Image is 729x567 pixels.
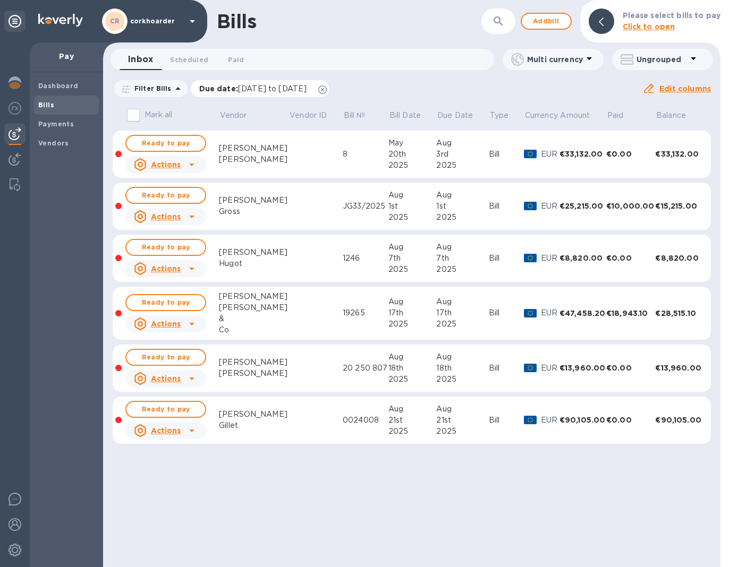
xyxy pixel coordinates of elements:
div: €47,458.20 [560,308,606,319]
div: [PERSON_NAME] [219,247,289,258]
div: Aug [388,190,436,201]
div: 1st [388,201,436,212]
div: 2025 [436,426,488,437]
div: 2025 [388,374,436,385]
span: Paid [228,54,244,65]
p: EUR [541,253,560,264]
p: EUR [541,363,560,374]
div: 18th [388,363,436,374]
div: [PERSON_NAME] [219,143,289,154]
div: €90,105.00 [655,415,702,425]
div: €0.00 [606,363,655,373]
div: Bill [489,307,524,319]
div: €8,820.00 [655,253,702,263]
div: 20th [388,149,436,160]
span: Bill Date [389,110,435,121]
b: CR [110,17,120,25]
button: Ready to pay [125,294,206,311]
div: 2025 [388,319,436,330]
div: Hugot [219,258,289,269]
div: Bill [489,149,524,160]
span: Bill № [344,110,379,121]
div: €33,132.00 [655,149,702,159]
div: €0.00 [606,415,655,425]
div: Aug [436,190,488,201]
b: Please select bills to pay [623,11,720,20]
p: Ungrouped [637,54,687,65]
div: Bill [489,201,524,212]
p: Filter Bills [130,84,172,93]
b: Vendors [38,139,69,147]
span: Type [490,110,523,121]
span: Ready to pay [135,241,197,254]
div: 19265 [343,307,388,319]
div: €10,000.00 [606,201,655,211]
p: Balance [656,110,686,121]
div: [PERSON_NAME] [219,409,289,420]
p: EUR [541,415,560,426]
div: Unpin categories [4,11,26,32]
u: Actions [151,212,181,221]
div: €90,105.00 [560,415,606,425]
div: 21st [436,415,488,426]
div: Aug [388,296,436,307]
p: EUR [541,149,560,160]
div: €33,132.00 [560,149,606,159]
p: Vendor [220,110,247,121]
div: [PERSON_NAME] [219,302,289,313]
div: 8 [343,149,388,160]
div: [PERSON_NAME] [219,368,289,379]
div: 2025 [388,160,436,171]
p: Bill Date [389,110,421,121]
div: 17th [436,307,488,319]
div: 2025 [436,264,488,275]
button: Addbill [521,13,572,30]
div: 1246 [343,253,388,264]
b: Dashboard [38,82,79,90]
div: 2025 [388,426,436,437]
p: Paid [607,110,624,121]
button: Ready to pay [125,349,206,366]
div: Aug [436,242,488,253]
div: 2025 [436,212,488,223]
div: Due date:[DATE] to [DATE] [191,80,330,97]
div: Aug [388,403,436,415]
div: & [219,313,289,324]
div: Aug [436,351,488,363]
p: Bill № [344,110,366,121]
span: Ready to pay [135,403,197,416]
span: Due Date [437,110,487,121]
h1: Bills [217,10,256,32]
img: Foreign exchange [9,102,21,115]
p: Mark all [145,109,172,121]
p: Currency [525,110,558,121]
div: May [388,138,436,149]
span: Ready to pay [135,351,197,364]
p: Type [490,110,509,121]
p: EUR [541,307,560,319]
div: Aug [388,242,436,253]
div: [PERSON_NAME] [219,195,289,206]
span: Ready to pay [135,189,197,202]
b: Click to open [623,22,675,31]
div: €0.00 [606,253,655,263]
div: 1st [436,201,488,212]
div: 21st [388,415,436,426]
u: Actions [151,264,181,273]
p: Due date : [199,83,312,94]
div: [PERSON_NAME] [219,291,289,302]
span: Ready to pay [135,137,197,150]
p: Multi currency [527,54,583,65]
div: 7th [388,253,436,264]
div: Aug [436,403,488,415]
div: Gross [219,206,289,217]
div: [PERSON_NAME] [219,154,289,165]
img: Logo [38,14,83,27]
div: 2025 [436,160,488,171]
span: Vendor ID [290,110,341,121]
b: Payments [38,120,74,128]
span: Balance [656,110,700,121]
p: Pay [38,51,95,62]
div: Co [219,324,289,336]
div: 18th [436,363,488,374]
